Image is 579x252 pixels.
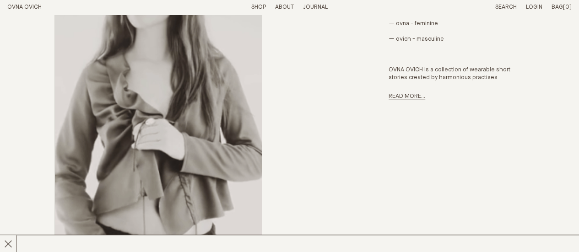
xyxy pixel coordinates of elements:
[563,4,572,10] span: [0]
[303,4,328,10] a: Journal
[275,4,294,11] summary: About
[7,4,42,10] a: Home
[526,4,542,10] a: Login
[495,4,517,10] a: Search
[251,4,266,10] a: Shop
[552,4,563,10] span: Bag
[389,93,425,99] a: Read more...
[389,20,524,82] p: — ovna - feminine — ovich - masculine OVNA OVICH is a collection of wearable short stories create...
